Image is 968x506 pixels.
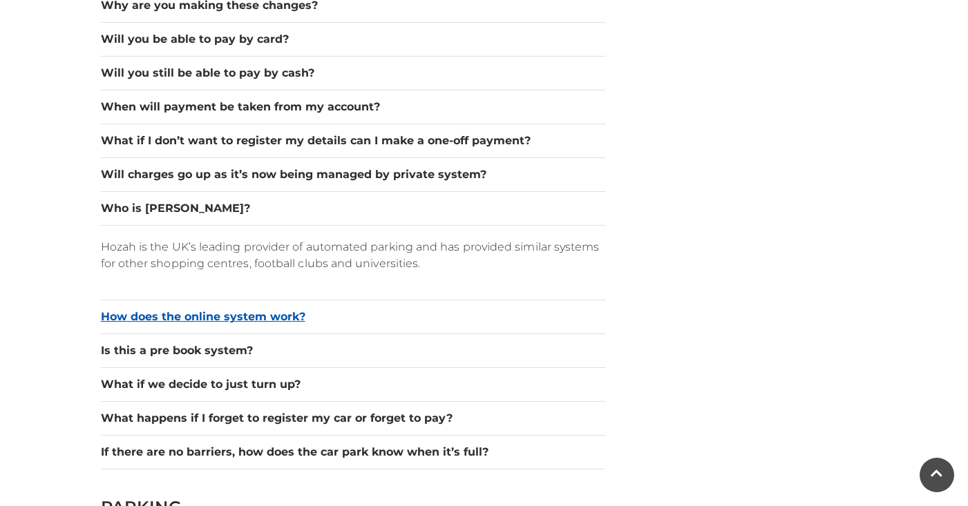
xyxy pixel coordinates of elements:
[101,239,605,272] p: Hozah is the UK’s leading provider of automated parking and has provided similar systems for othe...
[101,309,605,325] button: How does the online system work?
[101,99,605,115] button: When will payment be taken from my account?
[101,444,605,460] button: If there are no barriers, how does the car park know when it’s full?
[101,376,605,393] button: What if we decide to just turn up?
[101,166,605,183] button: Will charges go up as it’s now being managed by private system?
[101,410,605,427] button: What happens if I forget to register my car or forget to pay?
[101,133,605,149] button: What if I don’t want to register my details can I make a one-off payment?
[101,200,605,217] button: Who is [PERSON_NAME]?
[101,31,605,48] button: Will you be able to pay by card?
[101,342,605,359] button: Is this a pre book system?
[101,65,605,81] button: Will you still be able to pay by cash?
